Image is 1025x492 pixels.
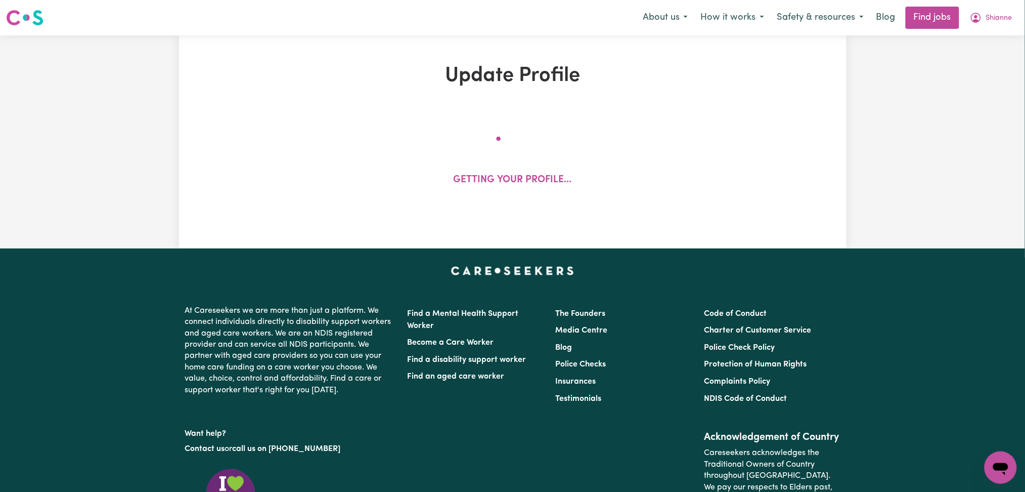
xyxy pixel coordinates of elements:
h2: Acknowledgement of Country [704,431,840,443]
a: Careseekers home page [451,267,574,275]
a: Media Centre [556,326,608,335]
a: The Founders [556,310,606,318]
span: Shianne [986,13,1012,24]
h1: Update Profile [296,64,729,88]
a: NDIS Code of Conduct [704,395,787,403]
button: About us [636,7,694,28]
a: Blog [556,344,572,352]
a: Insurances [556,378,596,386]
a: Blog [870,7,902,29]
button: Safety & resources [771,7,870,28]
p: At Careseekers we are more than just a platform. We connect individuals directly to disability su... [185,301,395,400]
a: Charter of Customer Service [704,326,811,335]
p: or [185,439,395,459]
a: Code of Conduct [704,310,767,318]
a: Find a disability support worker [408,356,526,364]
a: Find jobs [906,7,959,29]
iframe: Button to launch messaging window [985,452,1017,484]
a: call us on [PHONE_NUMBER] [233,445,341,453]
a: Police Check Policy [704,344,775,352]
a: Become a Care Worker [408,339,494,347]
button: How it works [694,7,771,28]
a: Find a Mental Health Support Worker [408,310,519,330]
a: Testimonials [556,395,602,403]
a: Complaints Policy [704,378,770,386]
a: Contact us [185,445,225,453]
a: Find an aged care worker [408,373,505,381]
img: Careseekers logo [6,9,43,27]
a: Protection of Human Rights [704,360,807,368]
button: My Account [963,7,1019,28]
p: Getting your profile... [454,173,572,188]
a: Police Checks [556,360,606,368]
p: Want help? [185,424,395,439]
a: Careseekers logo [6,6,43,29]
